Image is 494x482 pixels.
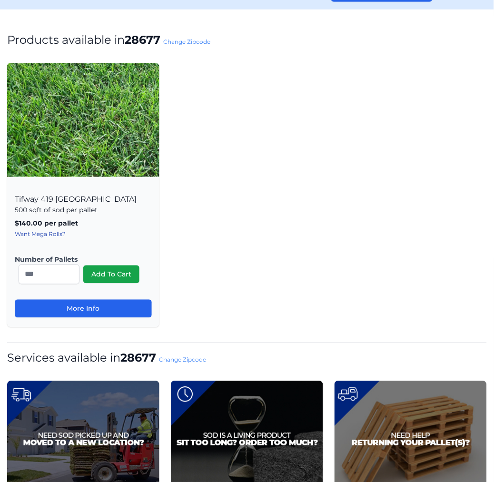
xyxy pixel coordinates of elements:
div: Tifway 419 [GEOGRAPHIC_DATA] [7,185,159,327]
strong: 28677 [125,33,160,47]
strong: 28677 [120,351,156,365]
p: $140.00 per pallet [15,219,152,228]
img: Tifway 419 Bermuda Product Image [7,63,159,177]
a: Change Zipcode [163,38,210,45]
h1: Services available in [7,351,487,366]
a: Change Zipcode [159,356,206,364]
a: Want Mega Rolls? [15,231,66,238]
label: Number of Pallets [15,255,144,265]
h1: Products available in [7,32,487,48]
button: Add To Cart [83,266,139,284]
p: 500 sqft of sod per pallet [15,206,152,215]
a: More Info [15,300,152,318]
